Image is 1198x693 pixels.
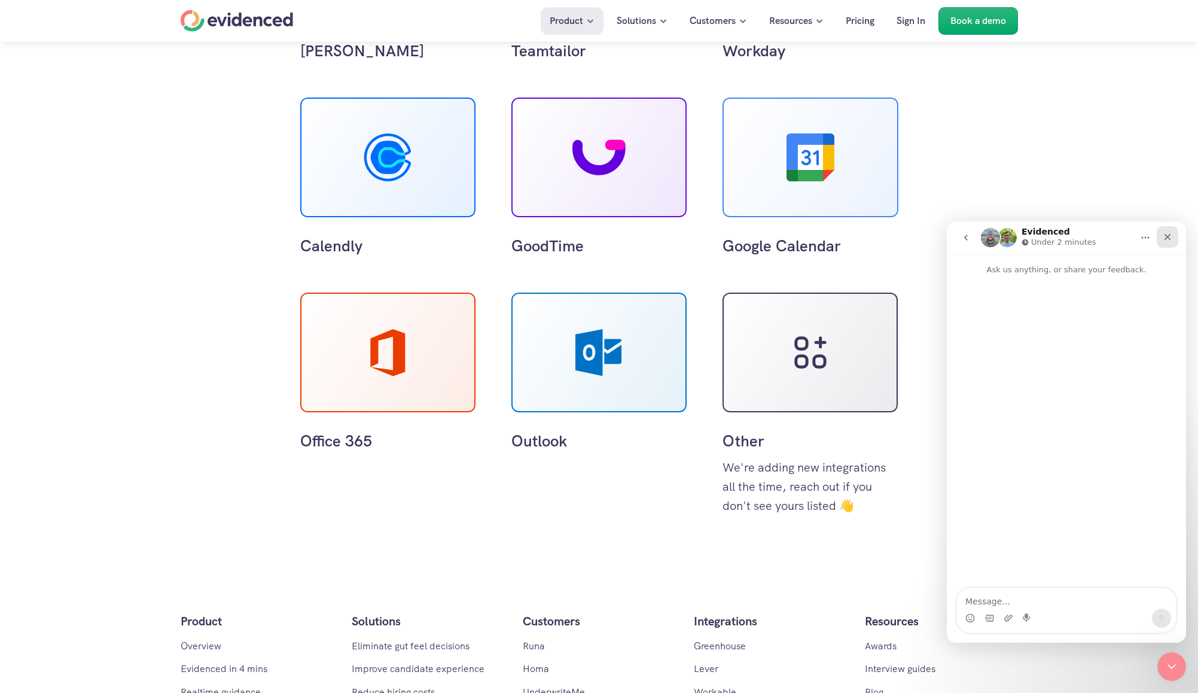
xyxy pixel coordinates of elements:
[550,13,583,29] p: Product
[181,640,221,652] a: Overview
[694,662,718,675] a: Lever
[511,430,687,452] p: Outlook
[865,612,1018,631] p: Resources
[769,13,812,29] p: Resources
[300,430,475,452] p: Office 365
[694,612,847,631] p: Integrations
[181,10,293,32] a: Home
[523,662,549,675] a: Homa
[352,640,470,652] a: Eliminate gut feel decisions
[723,430,898,452] p: Other
[181,612,334,631] p: Product
[837,7,883,35] a: Pricing
[352,612,505,631] p: Solutions
[888,7,934,35] a: Sign In
[723,40,898,62] p: Workday
[523,640,545,652] a: Runa
[694,640,746,652] a: Greenhouse
[865,640,897,652] a: Awards
[181,662,267,675] a: Evidenced in 4 mins
[938,7,1018,35] a: Book a demo
[352,662,484,675] a: Improve candidate experience
[723,235,898,257] p: Google Calendar
[865,662,935,675] a: Interview guides
[300,235,475,257] p: Calendly
[523,612,676,631] h5: Customers
[723,458,898,516] p: We're adding new integrations all the time, reach out if you don't see yours listed 👋
[950,13,1006,29] p: Book a demo
[511,40,687,62] p: Teamtailor
[1157,652,1186,681] iframe: Intercom live chat
[947,221,1186,643] iframe: Intercom live chat
[897,13,925,29] p: Sign In
[690,13,736,29] p: Customers
[511,235,687,257] p: GoodTime
[300,40,475,62] p: [PERSON_NAME]
[617,13,656,29] p: Solutions
[511,98,687,257] a: GoodTime
[846,13,874,29] p: Pricing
